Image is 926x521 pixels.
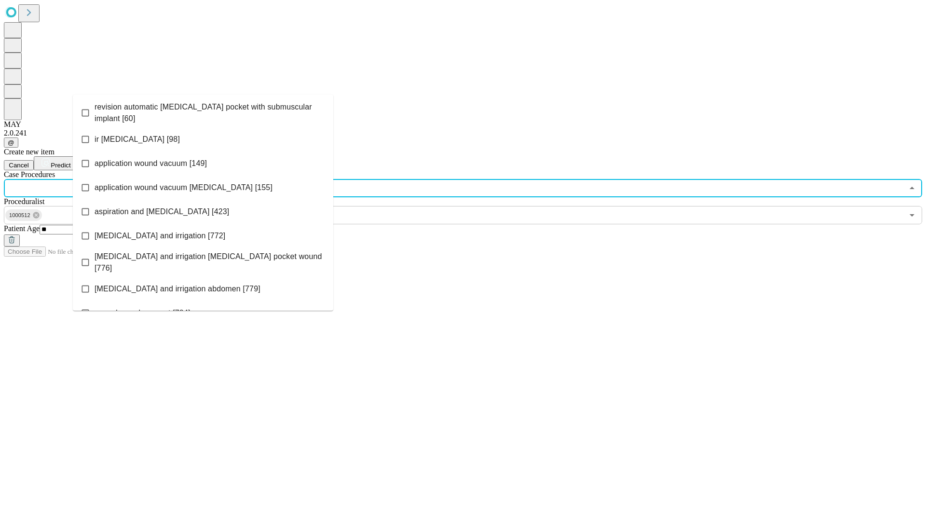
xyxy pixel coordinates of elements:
[4,148,54,156] span: Create new item
[4,224,40,233] span: Patient Age
[4,137,18,148] button: @
[51,162,70,169] span: Predict
[905,208,919,222] button: Open
[95,182,272,193] span: application wound vacuum [MEDICAL_DATA] [155]
[5,210,34,221] span: 1000512
[34,156,78,170] button: Predict
[4,170,55,178] span: Scheduled Procedure
[4,197,44,206] span: Proceduralist
[95,134,180,145] span: ir [MEDICAL_DATA] [98]
[905,181,919,195] button: Close
[95,251,326,274] span: [MEDICAL_DATA] and irrigation [MEDICAL_DATA] pocket wound [776]
[95,283,260,295] span: [MEDICAL_DATA] and irrigation abdomen [779]
[95,101,326,124] span: revision automatic [MEDICAL_DATA] pocket with submuscular implant [60]
[5,209,42,221] div: 1000512
[9,162,29,169] span: Cancel
[95,158,207,169] span: application wound vacuum [149]
[4,129,922,137] div: 2.0.241
[8,139,14,146] span: @
[95,206,229,218] span: aspiration and [MEDICAL_DATA] [423]
[95,230,225,242] span: [MEDICAL_DATA] and irrigation [772]
[95,307,191,319] span: wound vac placement [784]
[4,160,34,170] button: Cancel
[4,120,922,129] div: MAY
